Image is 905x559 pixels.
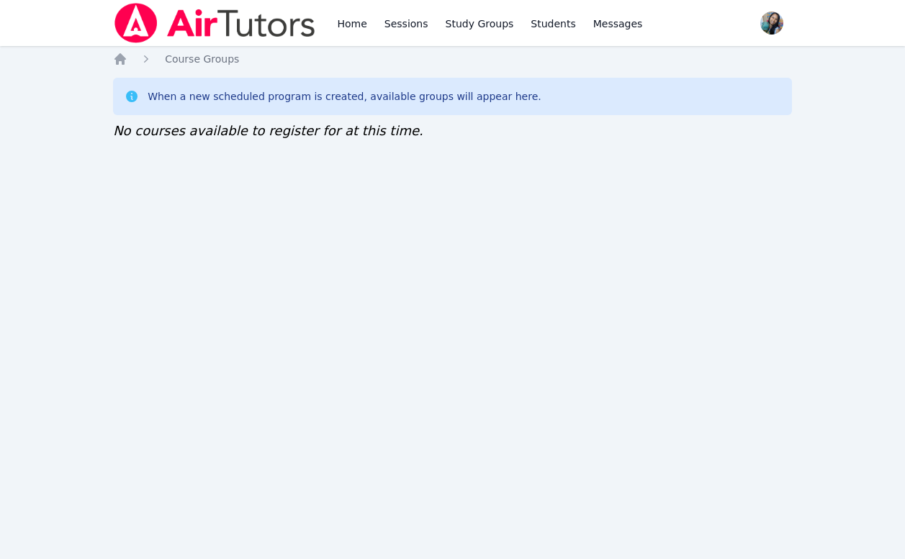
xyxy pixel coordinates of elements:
span: No courses available to register for at this time. [113,123,423,138]
a: Course Groups [165,52,239,66]
nav: Breadcrumb [113,52,792,66]
span: Messages [593,17,643,31]
span: Course Groups [165,53,239,65]
div: When a new scheduled program is created, available groups will appear here. [148,89,541,104]
img: Air Tutors [113,3,317,43]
